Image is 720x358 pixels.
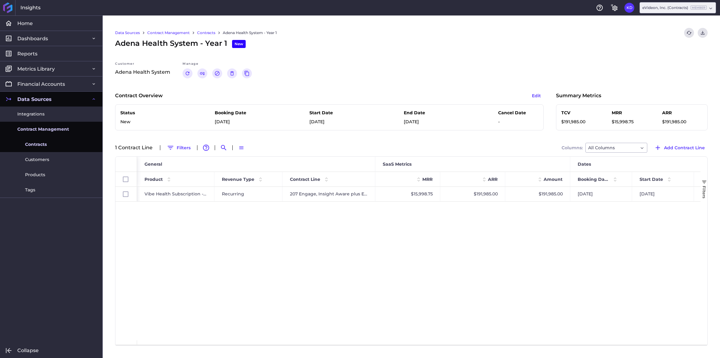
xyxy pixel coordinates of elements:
[404,119,444,125] p: [DATE]
[183,61,252,68] div: Manage
[197,68,207,78] button: Link
[498,110,538,116] p: Cancel Date
[215,119,255,125] p: [DATE]
[561,110,601,116] p: TCV
[309,110,350,116] p: Start Date
[115,61,170,68] div: Customer
[214,187,282,201] div: Recurring
[642,5,707,11] div: eVideon, Inc. (Contracts)
[612,119,652,125] p: $15,998.75
[422,177,433,182] span: MRR
[232,40,246,48] div: New
[17,20,33,27] span: Home
[488,177,498,182] span: ARR
[115,68,170,76] p: Adena Health System
[212,68,222,78] button: Cancel
[222,177,254,182] span: Revenue Type
[25,172,45,178] span: Products
[375,187,440,201] div: $15,998.75
[544,177,563,182] span: Amount
[17,347,39,354] span: Collapse
[120,119,161,125] p: New
[640,2,716,13] div: Dropdown select
[698,28,708,38] button: Download
[309,119,350,125] p: [DATE]
[282,187,375,201] div: 207 Engage, Insight Aware plus Education Content
[595,3,605,13] button: Help
[585,143,647,153] div: Dropdown select
[17,50,37,57] span: Reports
[227,68,237,78] button: Delete
[588,144,615,151] span: All Columns
[17,35,48,42] span: Dashboards
[290,177,320,182] span: Contract Line
[651,143,708,153] button: Add Contract Line
[610,3,619,13] button: General Settings
[383,161,412,167] span: SaaS Metrics
[215,110,255,116] p: Booking Date
[570,187,632,201] div: [DATE]
[115,38,246,49] span: Adena Health System - Year 1
[640,177,663,182] span: Start Date
[624,3,634,13] button: User Menu
[17,81,65,87] span: Financial Accounts
[164,143,193,153] button: Filters
[17,126,69,133] span: Contract Management
[223,30,277,36] a: Adena Health System - Year 1
[115,187,137,202] div: Press SPACE to select this row.
[144,177,163,182] span: Product
[556,92,601,99] p: Summary Metrics
[684,28,694,38] button: Refresh
[561,119,601,125] p: $191,985.00
[17,66,55,72] span: Metrics Library
[115,92,163,99] p: Contract Overview
[144,187,207,201] span: Vibe Health Subscription - Recurring
[115,145,156,150] div: 1 Contract Line
[115,30,140,36] a: Data Sources
[17,96,52,103] span: Data Sources
[120,110,161,116] p: Status
[578,177,609,182] span: Booking Date
[529,91,544,101] button: Edit
[702,186,707,199] span: Filters
[17,111,45,117] span: Integrations
[505,187,570,201] div: $191,985.00
[612,110,652,116] p: MRR
[144,161,162,167] span: General
[147,30,190,36] a: Contract Management
[404,110,444,116] p: End Date
[662,119,702,125] p: $191,985.00
[562,146,583,150] span: Columns:
[25,187,35,193] span: Tags
[632,187,694,201] div: [DATE]
[440,187,505,201] div: $191,985.00
[25,156,49,163] span: Customers
[691,6,707,10] ins: Member
[183,68,192,78] button: Renew
[219,143,229,153] button: Search by
[662,110,702,116] p: ARR
[197,30,215,36] a: Contracts
[498,119,538,125] p: -
[664,144,705,151] span: Add Contract Line
[25,141,47,148] span: Contracts
[578,161,591,167] span: Dates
